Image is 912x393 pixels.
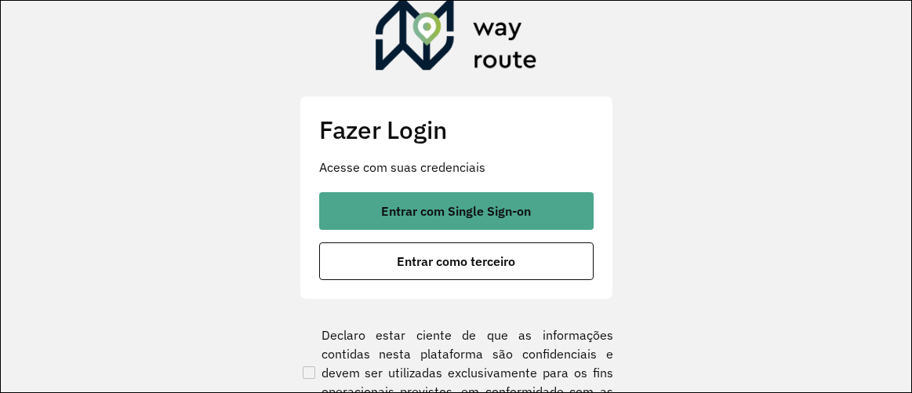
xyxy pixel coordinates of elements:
button: button [319,242,594,280]
img: Roteirizador AmbevTech [376,1,537,76]
p: Acesse com suas credenciais [319,158,594,176]
span: Entrar como terceiro [397,255,515,267]
h2: Fazer Login [319,115,594,145]
button: button [319,192,594,230]
span: Entrar com Single Sign-on [381,205,531,217]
